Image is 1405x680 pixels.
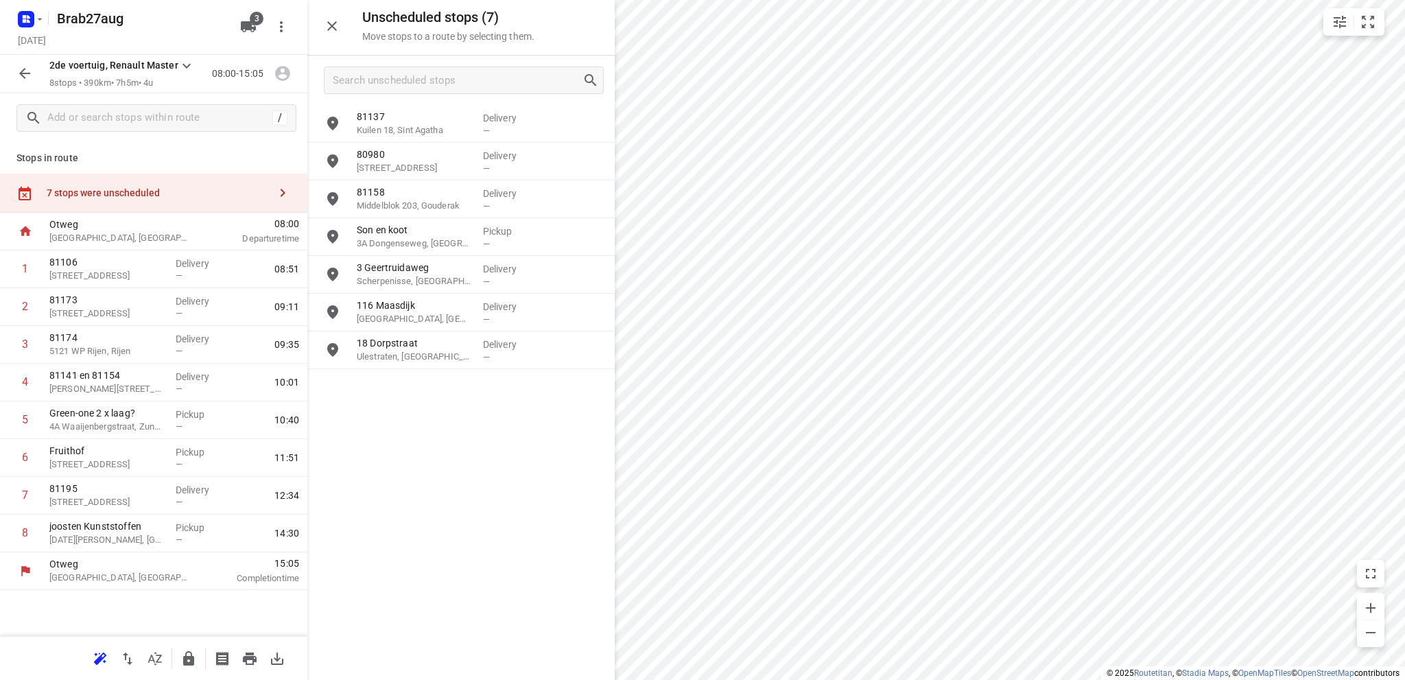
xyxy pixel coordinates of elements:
[357,261,472,274] p: 3 Geertruidaweg
[333,70,582,91] input: Search unscheduled stops
[1297,668,1354,678] a: OpenStreetMap
[176,459,182,469] span: —
[49,571,192,585] p: [GEOGRAPHIC_DATA], [GEOGRAPHIC_DATA]
[49,444,165,458] p: Fruithof
[209,572,299,585] p: Completion time
[176,483,226,497] p: Delivery
[1238,668,1291,678] a: OpenMapTiles
[483,338,534,351] p: Delivery
[235,13,262,40] button: 3
[49,420,165,434] p: 4A Waaijenbergstraat, Zundert
[176,421,182,432] span: —
[483,300,534,314] p: Delivery
[263,651,291,664] span: Download route
[176,535,182,545] span: —
[357,185,472,199] p: 81158
[483,277,490,287] span: —
[483,224,534,238] p: Pickup
[274,489,299,502] span: 12:34
[176,497,182,507] span: —
[357,161,472,175] p: 51b Bovenkerkseweg, Stolwijk
[250,12,263,25] span: 3
[483,126,490,136] span: —
[22,262,28,275] div: 1
[49,368,165,382] p: 81141 en 81154
[357,110,472,124] p: 81137
[1323,8,1384,36] div: small contained button group
[86,651,114,664] span: Reoptimize route
[274,526,299,540] span: 14:30
[212,67,269,81] p: 08:00-15:05
[1354,8,1382,36] button: Fit zoom
[1107,668,1400,678] li: © 2025 , © , © © contributors
[274,375,299,389] span: 10:01
[49,218,192,231] p: Otweg
[49,495,165,509] p: [STREET_ADDRESS]
[272,110,287,126] div: /
[274,300,299,314] span: 09:11
[49,557,192,571] p: Otweg
[176,257,226,270] p: Delivery
[22,300,28,313] div: 2
[49,58,178,73] p: 2de voertuig, Renault Master
[483,352,490,362] span: —
[22,526,28,539] div: 8
[22,413,28,426] div: 5
[49,331,165,344] p: 81174
[357,274,472,288] p: Scherpenisse, [GEOGRAPHIC_DATA]
[483,314,490,325] span: —
[362,10,534,25] h5: Unscheduled stops ( 7 )
[22,451,28,464] div: 6
[357,148,472,161] p: 80980
[318,12,346,40] button: Close
[483,187,534,200] p: Delivery
[22,375,28,388] div: 4
[1182,668,1229,678] a: Stadia Maps
[357,223,472,237] p: Son en koot
[176,445,226,459] p: Pickup
[1134,668,1172,678] a: Routetitan
[49,293,165,307] p: 81173
[49,77,195,90] p: 8 stops • 390km • 7h5m • 4u
[176,346,182,356] span: —
[49,533,165,547] p: 25 Jan van Galenstraat, Schiedam
[274,451,299,465] span: 11:51
[483,163,490,174] span: —
[176,408,226,421] p: Pickup
[49,307,165,320] p: [STREET_ADDRESS]
[176,384,182,394] span: —
[357,312,472,326] p: [GEOGRAPHIC_DATA], [GEOGRAPHIC_DATA]
[176,332,226,346] p: Delivery
[49,255,165,269] p: 81106
[236,651,263,664] span: Print route
[274,338,299,351] span: 09:35
[357,298,472,312] p: 116 Maasdijk
[274,262,299,276] span: 08:51
[582,72,603,89] div: Search
[49,344,165,358] p: 5121 WP Rijen, Rijen
[483,201,490,211] span: —
[49,231,192,245] p: [GEOGRAPHIC_DATA], [GEOGRAPHIC_DATA]
[209,651,236,664] span: Print shipping labels
[357,350,472,364] p: Ulestraten, [GEOGRAPHIC_DATA]
[47,108,272,129] input: Add or search stops within route
[357,237,472,250] p: 3A Dongenseweg, [GEOGRAPHIC_DATA]
[362,31,534,42] p: Move stops to a route by selecting them.
[49,382,165,396] p: [PERSON_NAME][STREET_ADDRESS]
[209,556,299,570] span: 15:05
[357,124,472,137] p: Kuilen 18, Sint Agatha
[1326,8,1354,36] button: Map settings
[114,651,141,664] span: Reverse route
[483,149,534,163] p: Delivery
[176,294,226,308] p: Delivery
[176,521,226,535] p: Pickup
[269,67,296,80] span: Assign driver
[176,270,182,281] span: —
[274,413,299,427] span: 10:40
[176,370,226,384] p: Delivery
[49,482,165,495] p: 81195
[175,645,202,672] button: Lock route
[176,308,182,318] span: —
[47,187,269,198] div: 7 stops were unscheduled
[49,519,165,533] p: joosten Kunststoffen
